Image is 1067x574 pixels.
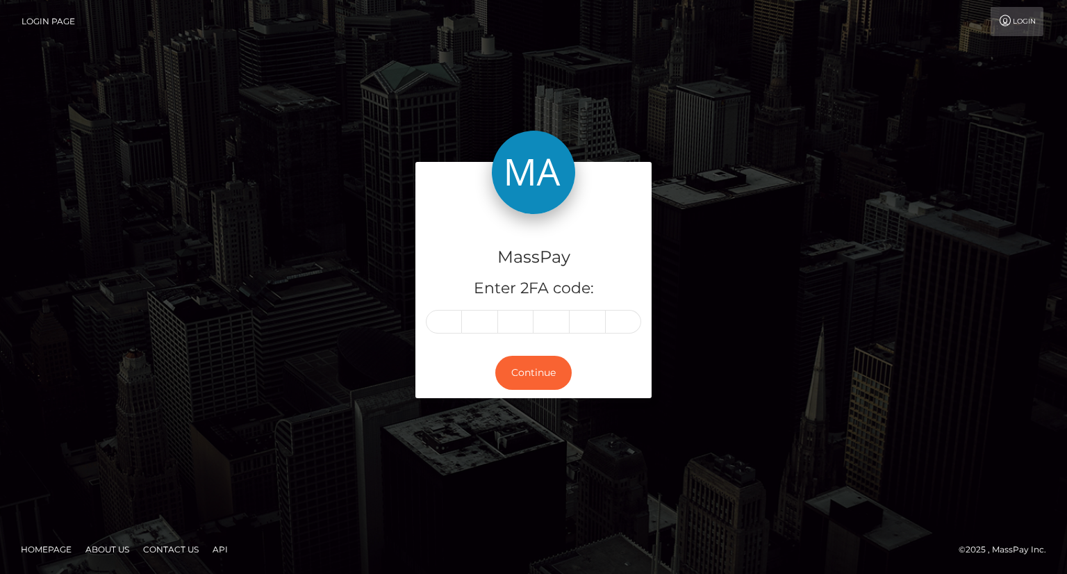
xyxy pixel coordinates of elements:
a: API [207,539,233,560]
a: About Us [80,539,135,560]
div: © 2025 , MassPay Inc. [959,542,1057,557]
a: Contact Us [138,539,204,560]
h4: MassPay [426,245,641,270]
a: Login Page [22,7,75,36]
a: Homepage [15,539,77,560]
h5: Enter 2FA code: [426,278,641,300]
a: Login [991,7,1043,36]
img: MassPay [492,131,575,214]
button: Continue [495,356,572,390]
